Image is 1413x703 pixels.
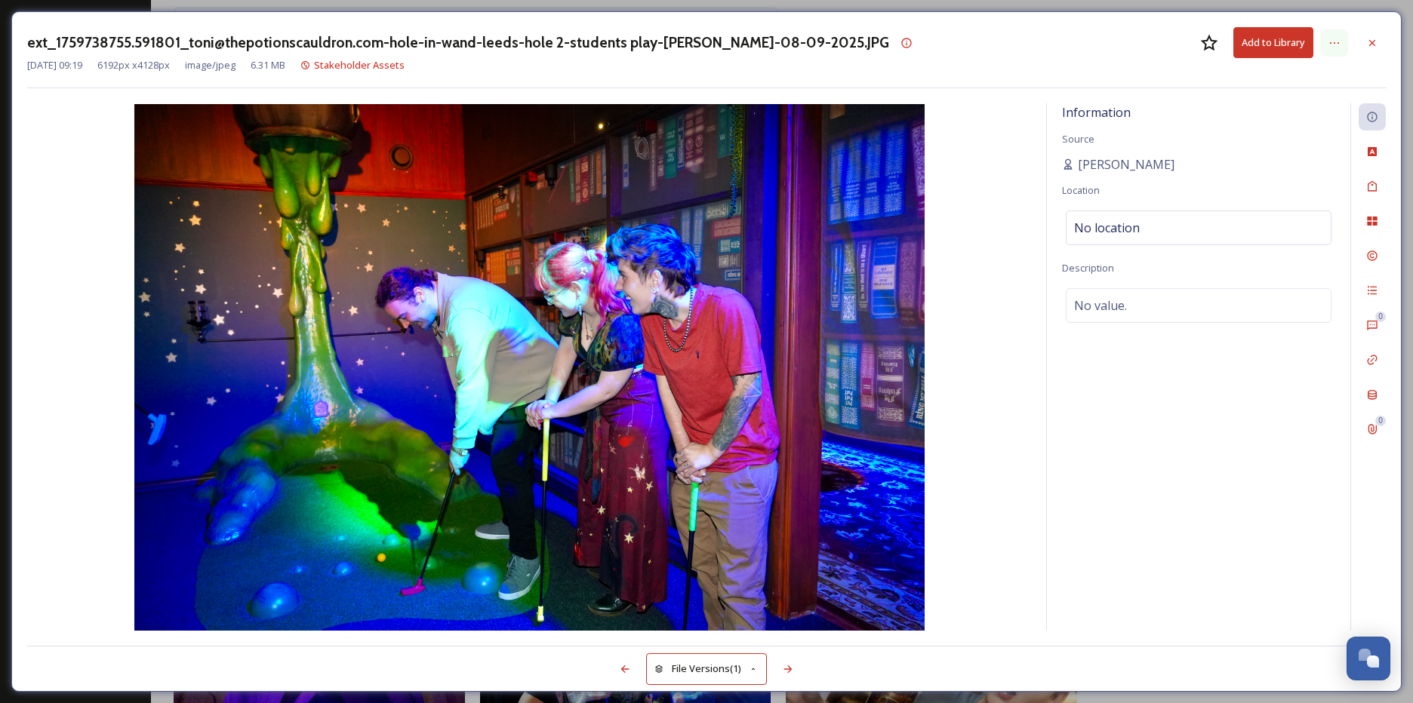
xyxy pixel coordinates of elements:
[1062,183,1100,197] span: Location
[1062,261,1114,275] span: Description
[185,58,235,72] span: image/jpeg
[1375,312,1386,322] div: 0
[1347,637,1390,680] button: Open Chat
[1074,296,1127,315] span: No value.
[1375,416,1386,426] div: 0
[1074,219,1140,237] span: No location
[646,653,767,684] button: File Versions(1)
[251,58,285,72] span: 6.31 MB
[27,58,82,72] span: [DATE] 09:19
[1233,27,1313,58] button: Add to Library
[27,32,889,54] h3: ext_1759738755.591801_toni@thepotionscauldron.com-hole-in-wand-leeds-hole 2-students play-[PERSON...
[1062,104,1131,121] span: Information
[1078,155,1174,173] span: [PERSON_NAME]
[27,104,1031,631] img: toni%40thepotionscauldron.com-hole-in-wand-leeds-hole%202-students%20play-richard-thubron-08-09-2...
[314,58,405,72] span: Stakeholder Assets
[97,58,170,72] span: 6192 px x 4128 px
[1062,132,1094,146] span: Source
